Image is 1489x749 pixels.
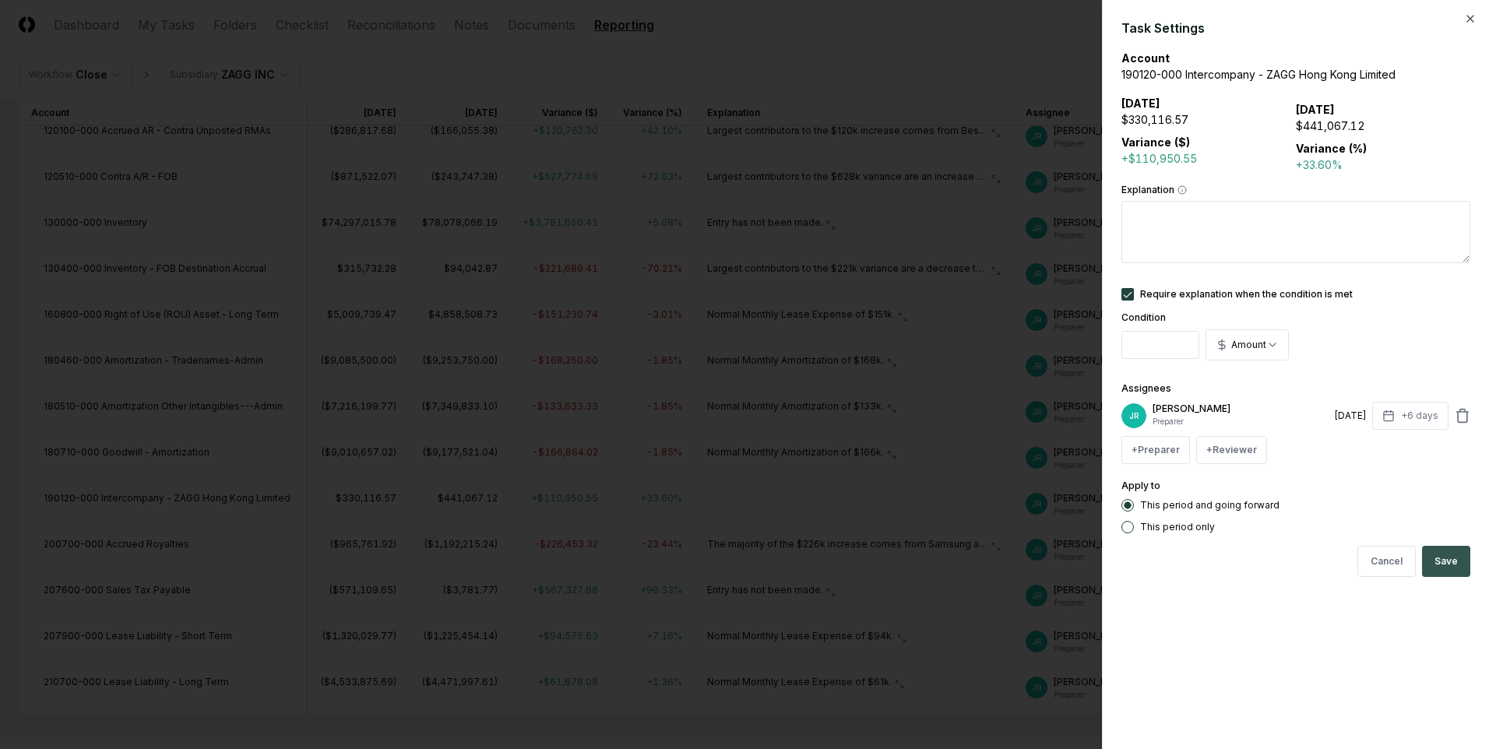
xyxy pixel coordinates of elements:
label: Apply to [1121,480,1160,491]
button: Cancel [1357,546,1416,577]
label: Explanation [1121,185,1470,195]
span: JR [1129,410,1139,422]
label: Assignees [1121,382,1171,394]
h2: Task Settings [1121,19,1470,37]
p: Preparer [1153,416,1329,427]
b: Variance ($) [1121,135,1190,149]
b: Account [1121,51,1170,65]
label: Condition [1121,311,1166,323]
button: Save [1422,546,1470,577]
button: +Reviewer [1196,436,1267,464]
div: $330,116.57 [1121,111,1296,128]
label: Require explanation when the condition is met [1140,290,1353,299]
b: [DATE] [1296,103,1335,116]
div: +33.60% [1296,156,1470,173]
div: [DATE] [1335,409,1366,423]
label: This period only [1140,522,1215,532]
button: +Preparer [1121,436,1190,464]
b: Variance (%) [1296,142,1367,155]
label: This period and going forward [1140,501,1280,510]
div: 190120-000 Intercompany - ZAGG Hong Kong Limited [1121,66,1470,83]
button: +6 days [1372,402,1449,430]
b: [DATE] [1121,97,1160,110]
div: +$110,950.55 [1121,150,1296,167]
div: $441,067.12 [1296,118,1470,134]
button: Explanation [1177,185,1187,195]
p: [PERSON_NAME] [1153,402,1329,416]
